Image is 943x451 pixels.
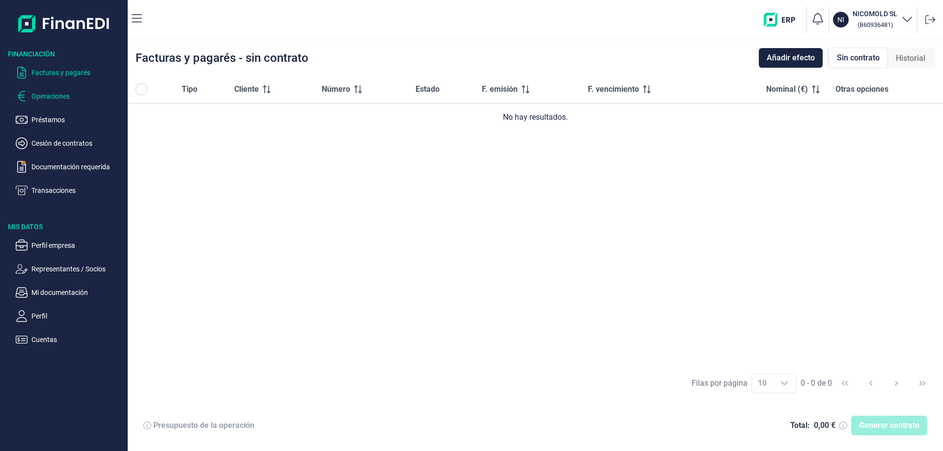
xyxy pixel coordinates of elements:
small: Copiar cif [858,21,893,28]
button: Facturas y pagarés [16,67,124,79]
button: Cuentas [16,334,124,345]
button: Next Page [885,371,908,395]
img: Logo de aplicación [18,8,110,39]
span: F. vencimiento [588,83,639,95]
button: Previous Page [859,371,883,395]
p: Perfil [31,310,124,322]
div: Total: [790,421,810,430]
div: 0,00 € [814,421,835,430]
p: NI [837,15,844,25]
span: Otras opciones [835,83,888,95]
button: Transacciones [16,185,124,196]
button: Añadir efecto [759,48,823,68]
img: erp [764,13,803,27]
div: Historial [888,49,933,68]
button: Cesión de contratos [16,137,124,149]
button: Mi documentación [16,287,124,298]
span: Añadir efecto [767,52,815,64]
div: Choose [773,374,796,393]
p: Facturas y pagarés [31,67,124,79]
span: Tipo [182,83,197,95]
span: F. emisión [482,83,518,95]
span: Cliente [234,83,259,95]
span: Número [322,83,350,95]
p: Operaciones [31,90,124,102]
p: Cuentas [31,334,124,345]
button: Perfil [16,310,124,322]
button: NINICOMOLD SL (B60936481) [833,9,913,30]
div: Sin contrato [829,48,888,68]
button: Documentación requerida [16,161,124,173]
span: Sin contrato [837,52,880,64]
p: Mi documentación [31,287,124,298]
div: Facturas y pagarés - sin contrato [136,52,308,64]
button: Last Page [911,371,934,395]
button: Operaciones [16,90,124,102]
span: Estado [416,83,440,95]
div: No hay resultados. [136,111,935,123]
h3: NICOMOLD SL [853,9,897,19]
button: Préstamos [16,114,124,126]
div: Presupuesto de la operación [153,421,254,430]
span: 0 - 0 de 0 [801,379,832,387]
div: Filas por página [692,377,748,389]
span: Nominal (€) [766,83,808,95]
button: First Page [833,371,857,395]
div: All items unselected [136,83,147,95]
p: Préstamos [31,114,124,126]
p: Representantes / Socios [31,263,124,275]
p: Documentación requerida [31,161,124,173]
span: Historial [896,53,925,64]
p: Transacciones [31,185,124,196]
p: Perfil empresa [31,239,124,251]
p: Cesión de contratos [31,137,124,149]
button: Perfil empresa [16,239,124,251]
button: Representantes / Socios [16,263,124,275]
